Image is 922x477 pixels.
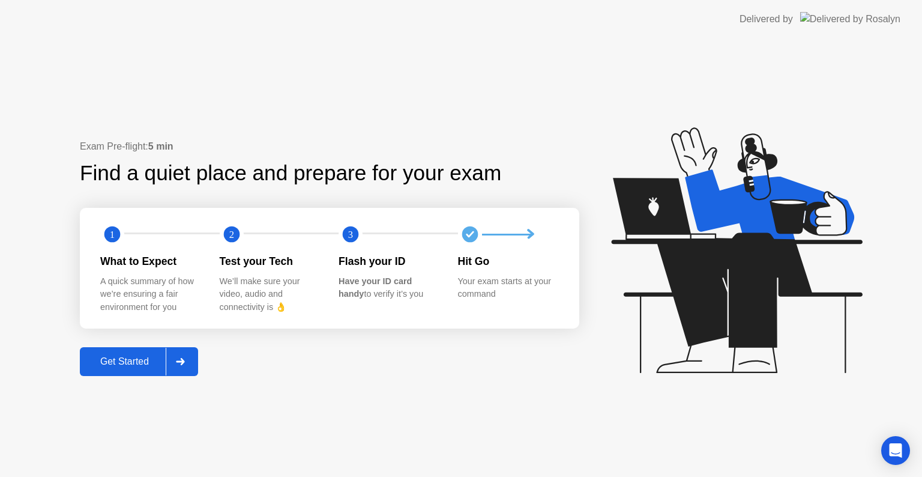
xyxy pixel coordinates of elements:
text: 2 [229,229,234,240]
div: Flash your ID [339,254,439,269]
b: Have your ID card handy [339,276,412,299]
div: Test your Tech [220,254,320,269]
div: Open Intercom Messenger [881,436,910,465]
img: Delivered by Rosalyn [800,12,900,26]
div: What to Expect [100,254,200,269]
div: Hit Go [458,254,558,269]
div: Get Started [83,356,166,367]
div: to verify it’s you [339,275,439,301]
div: Your exam starts at your command [458,275,558,301]
div: A quick summary of how we’re ensuring a fair environment for you [100,275,200,314]
div: We’ll make sure your video, audio and connectivity is 👌 [220,275,320,314]
div: Find a quiet place and prepare for your exam [80,157,503,189]
div: Exam Pre-flight: [80,139,579,154]
button: Get Started [80,347,198,376]
text: 3 [348,229,353,240]
div: Delivered by [740,12,793,26]
text: 1 [110,229,115,240]
b: 5 min [148,141,173,151]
